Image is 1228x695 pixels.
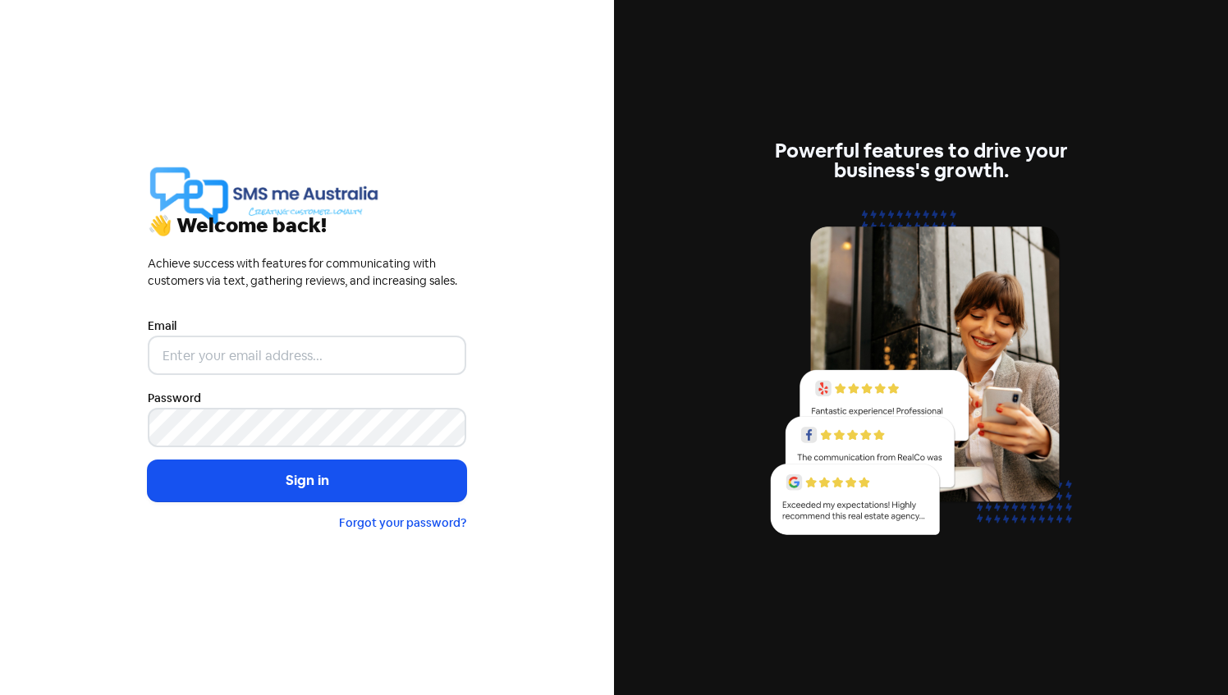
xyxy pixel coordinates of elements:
label: Password [148,390,201,407]
img: reviews [762,200,1080,554]
button: Sign in [148,460,466,501]
label: Email [148,318,176,335]
div: Powerful features to drive your business's growth. [762,141,1080,181]
a: Forgot your password? [339,515,466,530]
div: Achieve success with features for communicating with customers via text, gathering reviews, and i... [148,255,466,290]
div: 👋 Welcome back! [148,216,466,235]
input: Enter your email address... [148,336,466,375]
